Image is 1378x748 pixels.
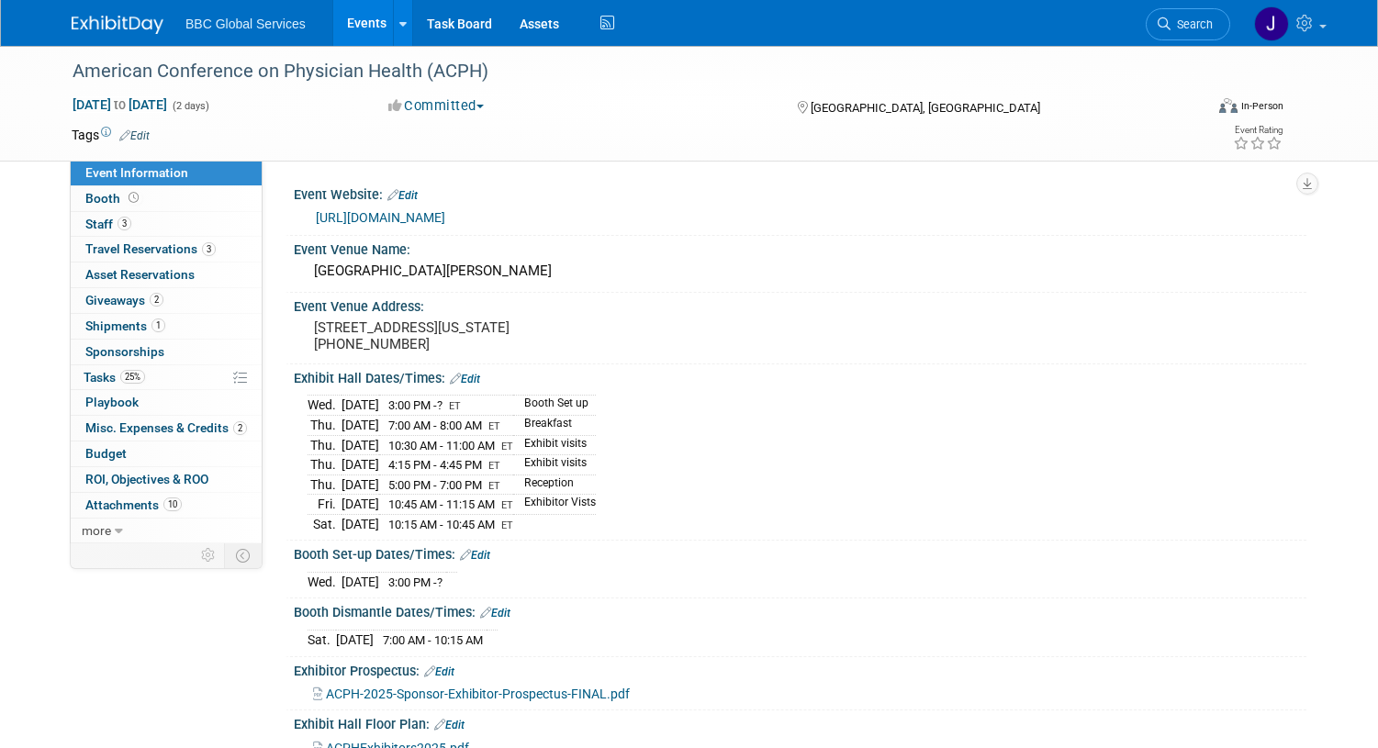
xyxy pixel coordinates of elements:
[388,419,482,432] span: 7:00 AM - 8:00 AM
[342,455,379,475] td: [DATE]
[342,514,379,533] td: [DATE]
[382,96,491,116] button: Committed
[71,519,262,543] a: more
[125,191,142,205] span: Booth not reserved yet
[488,460,500,472] span: ET
[193,543,225,567] td: Personalize Event Tab Strip
[388,398,445,412] span: 3:00 PM -
[294,541,1306,564] div: Booth Set-up Dates/Times:
[811,101,1040,115] span: [GEOGRAPHIC_DATA], [GEOGRAPHIC_DATA]
[71,288,262,313] a: Giveaways2
[294,710,1306,734] div: Exhibit Hall Floor Plan:
[513,435,596,455] td: Exhibit visits
[294,598,1306,622] div: Booth Dismantle Dates/Times:
[388,575,443,589] span: 3:00 PM -
[71,212,262,237] a: Staff3
[480,607,510,620] a: Edit
[71,262,262,287] a: Asset Reservations
[85,165,188,180] span: Event Information
[1104,95,1283,123] div: Event Format
[308,257,1293,285] div: [GEOGRAPHIC_DATA][PERSON_NAME]
[437,575,443,589] span: ?
[85,293,163,307] span: Giveaways
[233,421,247,435] span: 2
[85,497,182,512] span: Attachments
[71,390,262,415] a: Playbook
[308,631,336,650] td: Sat.
[308,514,342,533] td: Sat.
[314,319,696,352] pre: [STREET_ADDRESS][US_STATE] [PHONE_NUMBER]
[71,441,262,466] a: Budget
[202,242,216,256] span: 3
[171,100,209,112] span: (2 days)
[513,416,596,436] td: Breakfast
[294,181,1306,205] div: Event Website:
[84,370,145,385] span: Tasks
[225,543,263,567] td: Toggle Event Tabs
[85,344,164,359] span: Sponsorships
[71,314,262,339] a: Shipments1
[308,495,342,515] td: Fri.
[424,665,454,678] a: Edit
[501,441,513,452] span: ET
[513,455,596,475] td: Exhibit visits
[71,365,262,390] a: Tasks25%
[449,400,461,412] span: ET
[294,236,1306,259] div: Event Venue Name:
[388,458,482,472] span: 4:15 PM - 4:45 PM
[150,293,163,307] span: 2
[120,370,145,384] span: 25%
[434,719,465,731] a: Edit
[71,493,262,518] a: Attachments10
[437,398,443,412] span: ?
[71,161,262,185] a: Event Information
[85,217,131,231] span: Staff
[118,217,131,230] span: 3
[308,416,342,436] td: Thu.
[1254,6,1289,41] img: Jennifer Benedict
[151,318,165,332] span: 1
[66,55,1181,88] div: American Conference on Physician Health (ACPH)
[308,396,342,416] td: Wed.
[342,495,379,515] td: [DATE]
[1219,98,1238,113] img: Format-Inperson.png
[513,396,596,416] td: Booth Set up
[294,293,1306,316] div: Event Venue Address:
[82,523,111,538] span: more
[316,210,445,225] a: [URL][DOMAIN_NAME]
[85,395,139,409] span: Playbook
[387,189,418,202] a: Edit
[388,478,482,492] span: 5:00 PM - 7:00 PM
[388,497,495,511] span: 10:45 AM - 11:15 AM
[85,241,216,256] span: Travel Reservations
[460,549,490,562] a: Edit
[71,340,262,364] a: Sponsorships
[111,97,129,112] span: to
[119,129,150,142] a: Edit
[71,237,262,262] a: Travel Reservations3
[308,455,342,475] td: Thu.
[513,495,596,515] td: Exhibitor Vists
[513,474,596,495] td: Reception
[85,446,127,461] span: Budget
[342,396,379,416] td: [DATE]
[342,416,379,436] td: [DATE]
[383,633,483,647] span: 7:00 AM - 10:15 AM
[85,267,195,282] span: Asset Reservations
[294,364,1306,388] div: Exhibit Hall Dates/Times:
[72,126,150,144] td: Tags
[308,435,342,455] td: Thu.
[313,687,630,701] a: ACPH-2025-Sponsor-Exhibitor-Prospectus-FINAL.pdf
[1146,8,1230,40] a: Search
[71,416,262,441] a: Misc. Expenses & Credits2
[85,191,142,206] span: Booth
[450,373,480,385] a: Edit
[71,186,262,211] a: Booth
[1240,99,1283,113] div: In-Person
[294,657,1306,681] div: Exhibitor Prospectus:
[1171,17,1213,31] span: Search
[501,499,513,511] span: ET
[326,687,630,701] span: ACPH-2025-Sponsor-Exhibitor-Prospectus-FINAL.pdf
[342,474,379,495] td: [DATE]
[85,420,247,435] span: Misc. Expenses & Credits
